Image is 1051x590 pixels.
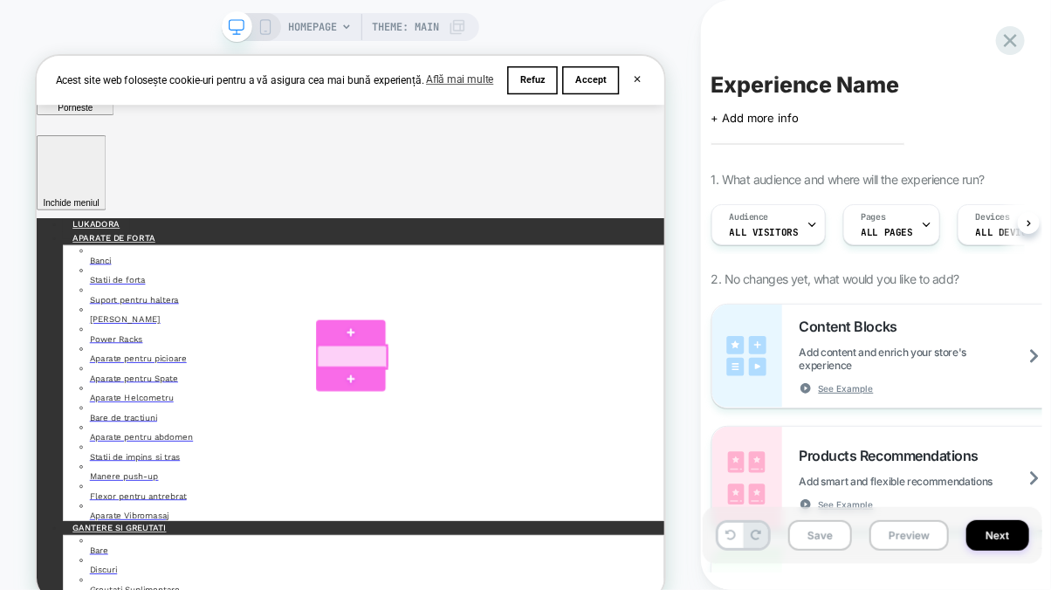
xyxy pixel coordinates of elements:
[71,554,162,567] span: Manere push-up
[71,397,200,410] span: Aparate pentru picioare
[28,63,74,76] span: Porneste
[372,13,439,41] span: Theme: MAIN
[71,341,72,342] img: Banci Scott
[71,446,72,447] img: Aparate Helcometru
[71,279,836,305] a: Statii de forta
[71,541,836,567] a: Manere push-up
[71,289,72,290] img: Statii de forta
[71,525,72,525] img: Statii de impins si tras
[48,237,158,250] span: APARATE DE FORTA
[976,211,1010,223] span: Devices
[628,14,695,51] button: Refuz
[800,475,1037,488] span: Add smart and flexible recommendations
[35,223,171,263] a: APARATE DE FORTA
[790,26,812,38] button: close
[71,292,145,305] span: Statii de forta
[71,420,72,421] img: Aparate pentru Spate
[71,577,72,578] img: Flexor pentru antrebrat
[71,423,189,436] span: Aparate pentru Spate
[517,19,612,45] a: Află mai multe
[701,14,777,51] button: Accept
[711,271,959,286] span: 2. No changes yet, what would you like to add?
[71,371,141,384] span: Power Racks
[711,72,899,98] span: Experience Name
[71,449,182,463] span: Aparate Helcometru
[71,410,836,436] a: Aparate pentru Spate
[71,305,836,332] a: Suport pentru haltera
[71,266,100,279] span: Banci
[869,520,949,551] button: Preview
[71,515,836,541] a: Statii de impins si tras
[711,111,799,125] span: + Add more info
[25,19,614,45] span: Acest site web folosește cookie-uri pentru a vă asigura cea mai bună experiență.
[800,318,906,335] span: Content Blocks
[48,218,111,231] span: LUKADORA
[71,332,836,358] a: [PERSON_NAME]
[800,447,987,464] span: Products Recommendations
[288,13,337,41] span: HOMEPAGE
[9,189,84,202] span: Inchide meniul
[819,382,874,394] span: See Example
[71,253,836,279] a: Banci
[71,476,161,489] span: Bare de tractiuni
[71,358,836,384] a: Power Racks
[71,528,191,541] span: Statii de impins si tras
[71,319,189,332] span: Suport pentru haltera
[730,211,769,223] span: Audience
[71,345,165,358] span: [PERSON_NAME]
[71,463,836,489] a: Bare de tractiuni
[71,436,836,463] a: Aparate Helcometru
[788,520,852,551] button: Save
[819,498,874,511] span: See Example
[862,226,913,238] span: ALL PAGES
[71,384,836,410] a: Aparate pentru picioare
[71,551,72,552] img: Manere push-up
[862,211,886,223] span: Pages
[71,502,209,515] span: Aparate pentru abdomen
[71,394,72,394] img: Aparate pentru picioare
[71,489,836,515] a: Aparate pentru abdomen
[711,172,985,187] span: 1. What audience and where will the experience run?
[976,226,1039,238] span: ALL DEVICES
[71,263,72,264] img: Banci
[71,472,72,473] img: Bare de tractiuni
[730,226,799,238] span: All Visitors
[71,315,72,316] img: Suport pentru haltera
[966,520,1029,551] button: Next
